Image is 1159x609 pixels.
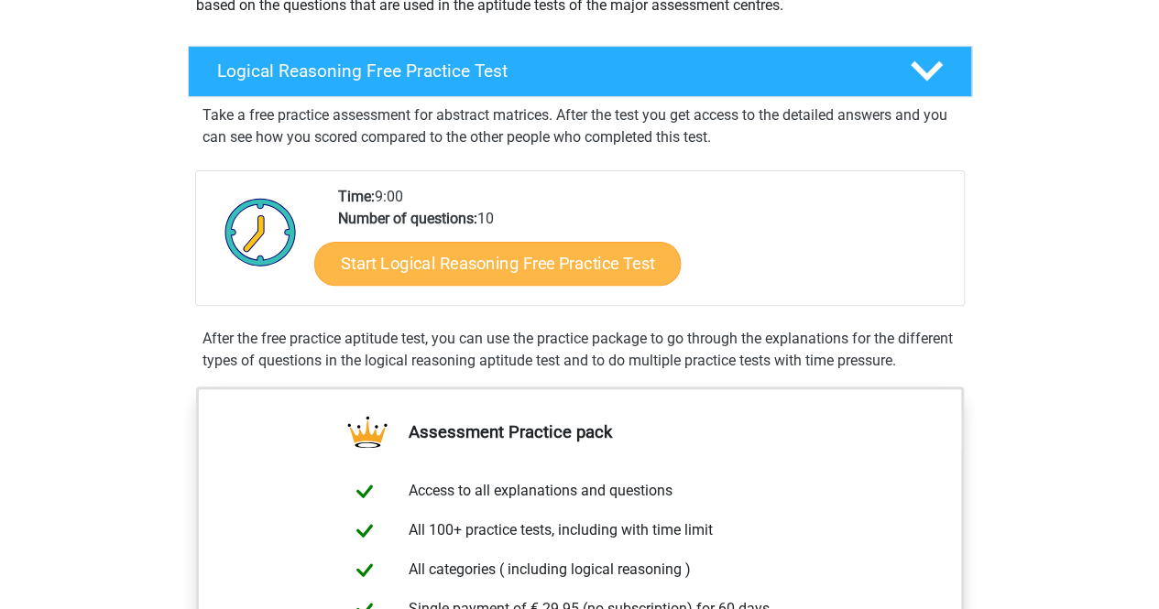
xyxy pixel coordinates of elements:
[217,60,880,82] h4: Logical Reasoning Free Practice Test
[195,328,965,372] div: After the free practice aptitude test, you can use the practice package to go through the explana...
[314,241,681,285] a: Start Logical Reasoning Free Practice Test
[338,210,477,227] b: Number of questions:
[324,186,963,305] div: 9:00 10
[202,104,957,148] p: Take a free practice assessment for abstract matrices. After the test you get access to the detai...
[214,186,307,277] img: Clock
[338,188,375,205] b: Time:
[180,46,979,97] a: Logical Reasoning Free Practice Test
